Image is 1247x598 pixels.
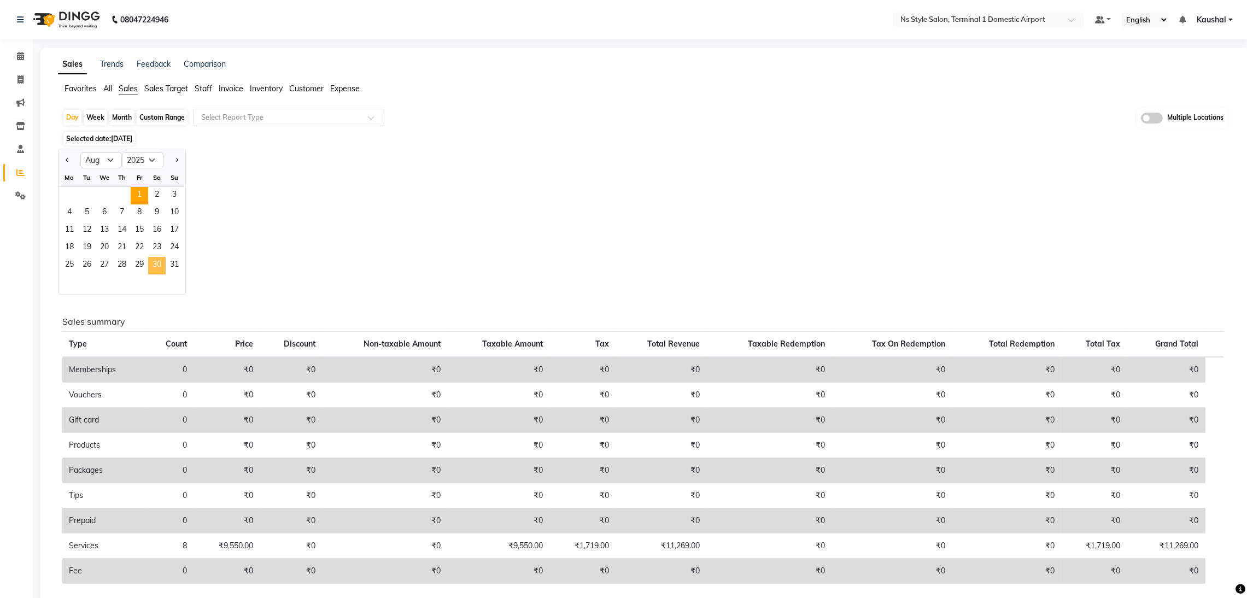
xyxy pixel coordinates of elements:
td: ₹0 [447,559,549,584]
div: Monday, August 11, 2025 [61,222,78,239]
td: ₹0 [549,559,616,584]
span: Non-taxable Amount [364,339,441,349]
div: Friday, August 22, 2025 [131,239,148,257]
span: 20 [96,239,113,257]
div: Monday, August 18, 2025 [61,239,78,257]
td: ₹0 [1127,357,1205,383]
td: ₹0 [616,408,707,433]
td: ₹0 [707,433,832,458]
td: ₹0 [832,357,952,383]
button: Next month [172,151,181,169]
td: ₹0 [447,408,549,433]
td: ₹0 [616,508,707,533]
td: ₹0 [260,533,322,559]
span: 12 [78,222,96,239]
td: ₹0 [194,559,260,584]
td: ₹0 [549,483,616,508]
span: 2 [148,187,166,204]
span: 7 [113,204,131,222]
td: ₹0 [1127,383,1205,408]
span: Expense [330,84,360,93]
td: ₹0 [616,433,707,458]
div: Thursday, August 21, 2025 [113,239,131,257]
div: Sunday, August 3, 2025 [166,187,183,204]
td: ₹0 [447,508,549,533]
td: ₹11,269.00 [616,533,707,559]
td: ₹0 [194,408,260,433]
span: 13 [96,222,113,239]
td: ₹9,550.00 [447,533,549,559]
td: ₹0 [832,483,952,508]
span: 8 [131,204,148,222]
div: Monday, August 4, 2025 [61,204,78,222]
td: ₹0 [616,383,707,408]
td: Vouchers [62,383,146,408]
td: ₹0 [322,508,447,533]
td: ₹0 [952,483,1061,508]
span: 21 [113,239,131,257]
b: 08047224946 [120,4,168,35]
a: Feedback [137,59,171,69]
div: Friday, August 1, 2025 [131,187,148,204]
td: ₹0 [322,383,447,408]
span: Favorites [65,84,97,93]
td: ₹0 [322,357,447,383]
td: ₹0 [707,533,832,559]
td: ₹1,719.00 [549,533,616,559]
td: ₹0 [707,483,832,508]
div: Sunday, August 31, 2025 [166,257,183,274]
td: ₹0 [549,433,616,458]
div: Sunday, August 17, 2025 [166,222,183,239]
td: ₹0 [447,383,549,408]
td: 0 [146,483,194,508]
span: 28 [113,257,131,274]
a: Sales [58,55,87,74]
td: Services [62,533,146,559]
a: Comparison [184,59,226,69]
select: Select year [122,152,163,168]
td: ₹0 [1061,433,1127,458]
td: ₹0 [952,533,1061,559]
td: ₹0 [447,357,549,383]
span: Price [235,339,253,349]
td: 0 [146,357,194,383]
div: We [96,169,113,186]
span: 16 [148,222,166,239]
span: 5 [78,204,96,222]
span: 4 [61,204,78,222]
div: Tu [78,169,96,186]
div: Sunday, August 24, 2025 [166,239,183,257]
td: ₹0 [447,433,549,458]
td: ₹11,269.00 [1127,533,1205,559]
td: ₹0 [707,357,832,383]
td: ₹0 [1061,458,1127,483]
td: 0 [146,408,194,433]
td: ₹0 [952,433,1061,458]
td: ₹0 [1061,559,1127,584]
td: ₹0 [194,508,260,533]
span: Sales [119,84,138,93]
div: Custom Range [137,110,188,125]
div: Saturday, August 2, 2025 [148,187,166,204]
span: 6 [96,204,113,222]
td: ₹0 [447,483,549,508]
td: ₹0 [549,508,616,533]
span: Tax [595,339,609,349]
td: Memberships [62,357,146,383]
span: Total Tax [1086,339,1121,349]
span: Total Redemption [989,339,1055,349]
td: ₹0 [1061,508,1127,533]
span: 31 [166,257,183,274]
span: Type [69,339,87,349]
td: Packages [62,458,146,483]
div: Sunday, August 10, 2025 [166,204,183,222]
span: Tax On Redemption [872,339,945,349]
td: Tips [62,483,146,508]
div: Wednesday, August 20, 2025 [96,239,113,257]
td: ₹0 [1127,408,1205,433]
td: 0 [146,508,194,533]
td: ₹0 [832,433,952,458]
td: ₹0 [707,458,832,483]
div: Thursday, August 7, 2025 [113,204,131,222]
span: 25 [61,257,78,274]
